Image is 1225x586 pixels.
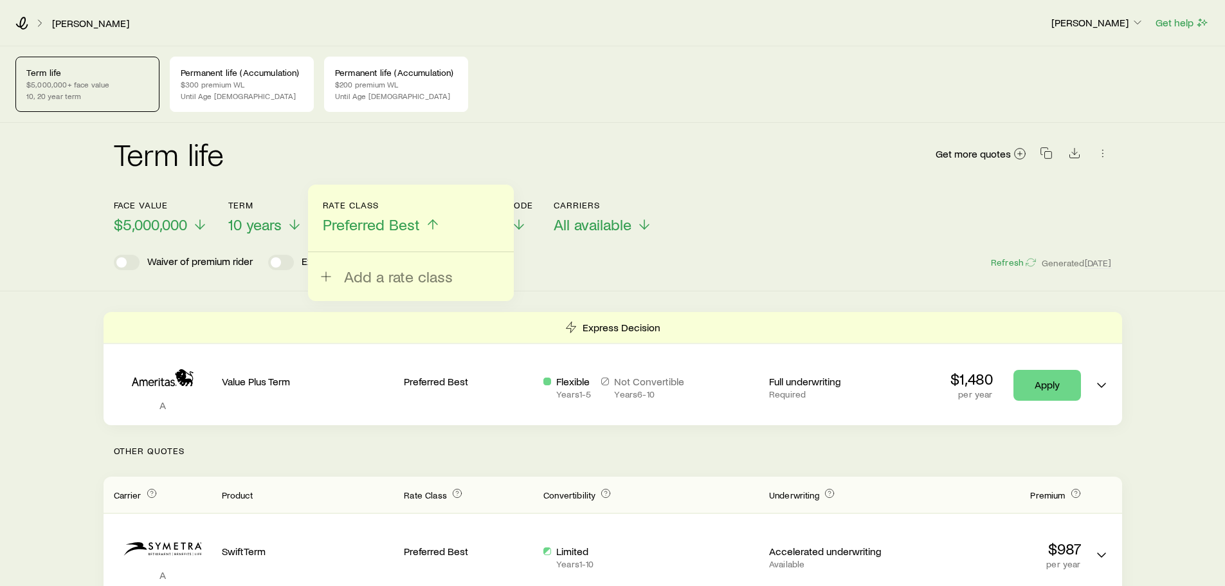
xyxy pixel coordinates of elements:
[335,79,457,89] p: $200 premium WL
[222,545,394,558] p: SwiftTerm
[181,91,303,101] p: Until Age [DEMOGRAPHIC_DATA]
[302,255,404,270] p: Extended convertibility
[990,257,1037,269] button: Refresh
[181,68,303,78] p: Permanent life (Accumulation)
[554,200,652,210] p: Carriers
[15,57,159,112] a: Term life$5,000,000+ face value10, 20 year term
[1155,15,1210,30] button: Get help
[1013,370,1081,401] a: Apply
[104,425,1122,477] p: Other Quotes
[1030,490,1065,500] span: Premium
[556,375,591,388] p: Flexible
[228,200,302,234] button: Term10 years
[1051,15,1145,31] button: [PERSON_NAME]
[950,389,993,399] p: per year
[404,490,447,500] span: Rate Class
[909,559,1081,569] p: per year
[114,200,208,210] p: Face value
[170,57,314,112] a: Permanent life (Accumulation)$300 premium WLUntil Age [DEMOGRAPHIC_DATA]
[583,321,660,334] p: Express Decision
[51,17,130,30] a: [PERSON_NAME]
[228,200,302,210] p: Term
[554,200,652,234] button: CarriersAll available
[769,559,898,569] p: Available
[335,68,457,78] p: Permanent life (Accumulation)
[114,490,141,500] span: Carrier
[769,375,898,388] p: Full underwriting
[935,147,1027,161] a: Get more quotes
[114,215,187,233] span: $5,000,000
[556,559,594,569] p: Years 1 - 10
[114,200,208,234] button: Face value$5,000,000
[554,215,631,233] span: All available
[556,545,594,558] p: Limited
[114,138,224,169] h2: Term life
[1066,149,1084,161] a: Download CSV
[769,490,819,500] span: Underwriting
[26,91,149,101] p: 10, 20 year term
[614,375,684,388] p: Not Convertible
[556,389,591,399] p: Years 1 - 5
[769,389,898,399] p: Required
[104,312,1122,425] div: Term quotes
[335,91,457,101] p: Until Age [DEMOGRAPHIC_DATA]
[323,200,440,234] button: Rate ClassPreferred Best
[950,370,993,388] p: $1,480
[1085,257,1112,269] span: [DATE]
[936,149,1011,159] span: Get more quotes
[114,569,212,581] p: A
[323,215,420,233] span: Preferred Best
[1051,16,1144,29] p: [PERSON_NAME]
[404,545,533,558] p: Preferred Best
[909,540,1081,558] p: $987
[614,389,684,399] p: Years 6 - 10
[222,490,253,500] span: Product
[114,399,212,412] p: A
[404,375,533,388] p: Preferred Best
[147,255,253,270] p: Waiver of premium rider
[323,200,440,210] p: Rate Class
[1042,257,1111,269] span: Generated
[222,375,394,388] p: Value Plus Term
[543,490,595,500] span: Convertibility
[324,57,468,112] a: Permanent life (Accumulation)$200 premium WLUntil Age [DEMOGRAPHIC_DATA]
[769,545,898,558] p: Accelerated underwriting
[26,79,149,89] p: $5,000,000+ face value
[181,79,303,89] p: $300 premium WL
[228,215,282,233] span: 10 years
[26,68,149,78] p: Term life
